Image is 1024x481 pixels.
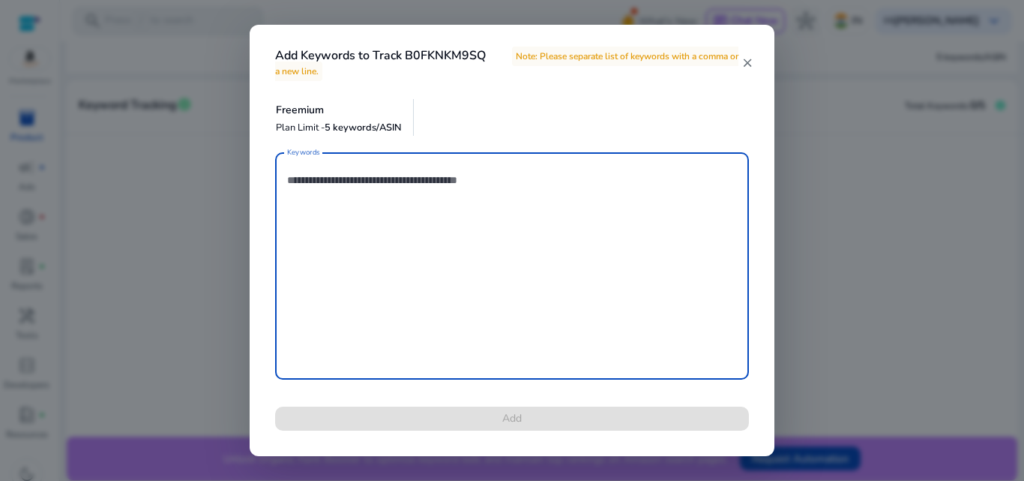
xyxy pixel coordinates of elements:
[276,104,402,117] h5: Freemium
[276,121,402,135] p: Plan Limit -
[275,49,741,77] h4: Add Keywords to Track B0FKNKM9SQ
[325,121,402,134] span: 5 keywords/ASIN
[275,47,738,80] span: Note: Please separate list of keywords with a comma or a new line.
[741,56,753,70] mat-icon: close
[287,147,320,158] mat-label: Keywords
